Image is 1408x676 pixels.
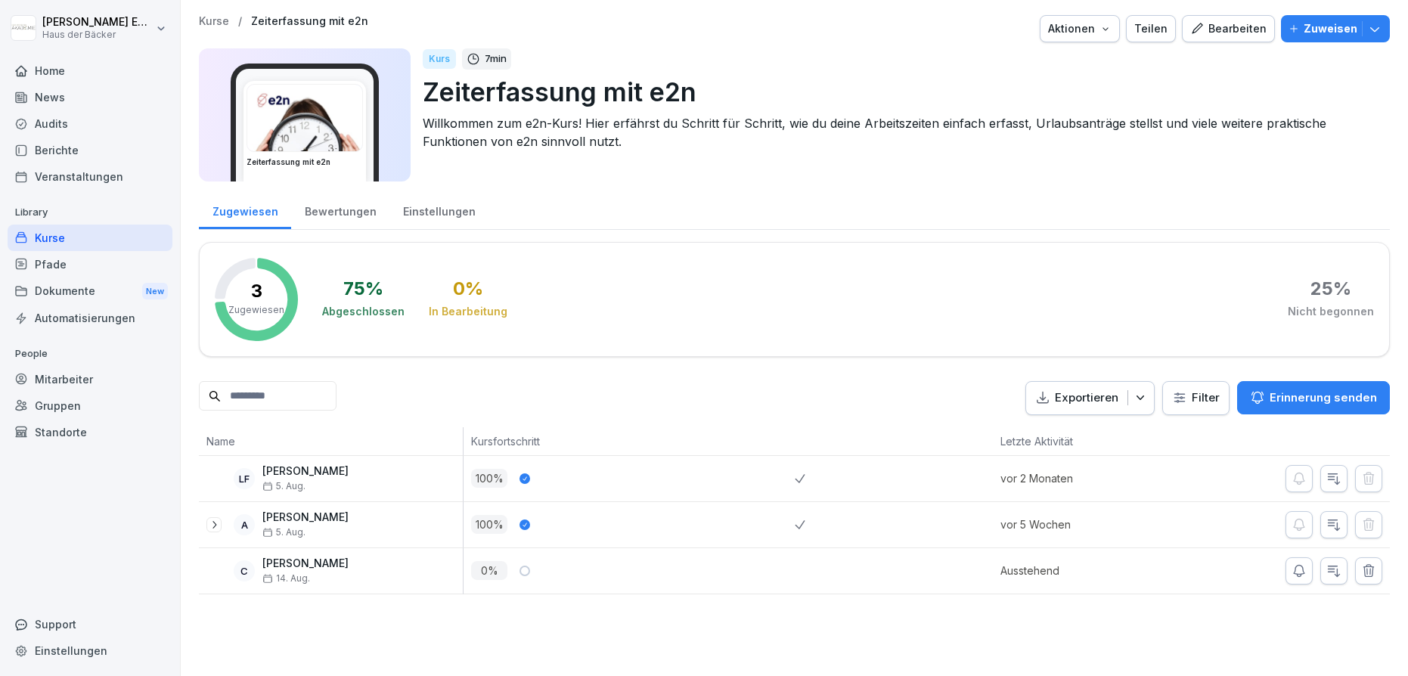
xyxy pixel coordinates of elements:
[238,15,242,28] p: /
[389,191,488,229] a: Einstellungen
[199,191,291,229] a: Zugewiesen
[1000,433,1151,449] p: Letzte Aktivität
[8,611,172,637] div: Support
[1172,390,1220,405] div: Filter
[251,15,368,28] a: Zeiterfassung mit e2n
[8,163,172,190] a: Veranstaltungen
[42,29,153,40] p: Haus der Bäcker
[1134,20,1168,37] div: Teilen
[423,73,1378,111] p: Zeiterfassung mit e2n
[8,110,172,137] a: Audits
[8,366,172,392] a: Mitarbeiter
[8,342,172,366] p: People
[471,469,507,488] p: 100 %
[8,84,172,110] a: News
[262,511,349,524] p: [PERSON_NAME]
[1000,516,1158,532] p: vor 5 Wochen
[234,560,255,581] div: C
[1055,389,1118,407] p: Exportieren
[1182,15,1275,42] button: Bearbeiten
[8,200,172,225] p: Library
[8,225,172,251] a: Kurse
[1000,470,1158,486] p: vor 2 Monaten
[247,157,363,168] h3: Zeiterfassung mit e2n
[343,280,383,298] div: 75 %
[423,114,1378,150] p: Willkommen zum e2n-Kurs! Hier erfährst du Schritt für Schritt, wie du deine Arbeitszeiten einfach...
[485,51,507,67] p: 7 min
[262,465,349,478] p: [PERSON_NAME]
[1163,382,1229,414] button: Filter
[1190,20,1267,37] div: Bearbeiten
[199,15,229,28] a: Kurse
[1237,381,1390,414] button: Erinnerung senden
[234,514,255,535] div: A
[8,137,172,163] a: Berichte
[1288,304,1374,319] div: Nicht begonnen
[423,49,456,69] div: Kurs
[8,278,172,305] a: DokumenteNew
[1270,389,1377,406] p: Erinnerung senden
[322,304,405,319] div: Abgeschlossen
[291,191,389,229] a: Bewertungen
[453,280,483,298] div: 0 %
[471,515,507,534] p: 100 %
[206,433,455,449] p: Name
[1126,15,1176,42] button: Teilen
[8,57,172,84] a: Home
[262,481,305,491] span: 5. Aug.
[471,561,507,580] p: 0 %
[1025,381,1155,415] button: Exportieren
[8,305,172,331] a: Automatisierungen
[1310,280,1351,298] div: 25 %
[1048,20,1112,37] div: Aktionen
[1281,15,1390,42] button: Zuweisen
[262,573,310,584] span: 14. Aug.
[429,304,507,319] div: In Bearbeitung
[262,557,349,570] p: [PERSON_NAME]
[262,527,305,538] span: 5. Aug.
[234,468,255,489] div: LF
[8,251,172,278] a: Pfade
[471,433,787,449] p: Kursfortschritt
[8,419,172,445] a: Standorte
[1304,20,1357,37] p: Zuweisen
[247,85,362,151] img: lysz5sqnxflpxgfcucko2ufd.png
[8,392,172,419] a: Gruppen
[142,283,168,300] div: New
[42,16,153,29] p: [PERSON_NAME] Ehlerding
[8,278,172,305] div: Dokumente
[1000,563,1158,578] p: Ausstehend
[1040,15,1120,42] button: Aktionen
[228,303,284,317] p: Zugewiesen
[8,637,172,664] a: Einstellungen
[251,282,262,300] p: 3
